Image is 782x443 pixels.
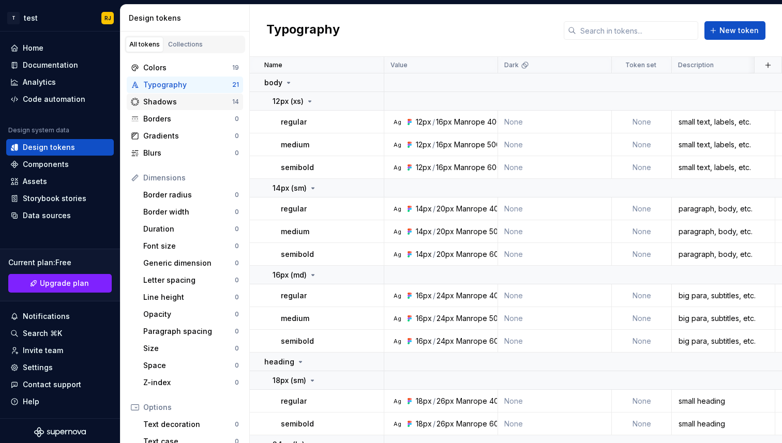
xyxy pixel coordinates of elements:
[489,313,503,324] div: 500
[139,374,243,391] a: Z-index0
[6,74,114,90] a: Analytics
[6,40,114,56] a: Home
[454,140,485,150] div: Manrope
[23,142,75,152] div: Design tokens
[433,249,435,259] div: /
[672,162,774,173] div: small text, labels, etc.
[127,59,243,76] a: Colors19
[281,313,309,324] p: medium
[23,43,43,53] div: Home
[235,344,239,353] div: 0
[143,402,239,413] div: Options
[672,336,774,346] div: big para, subtitles, etc.
[416,162,431,173] div: 12px
[273,96,304,106] p: 12px (xs)
[23,345,63,356] div: Invite team
[235,361,239,370] div: 0
[6,190,114,207] a: Storybook stories
[390,61,408,69] p: Value
[273,183,307,193] p: 14px (sm)
[456,419,487,429] div: Manrope
[143,131,235,141] div: Gradients
[235,149,239,157] div: 0
[139,238,243,254] a: Font size0
[6,308,114,325] button: Notifications
[416,226,432,237] div: 14px
[6,139,114,156] a: Design tokens
[23,77,56,87] div: Analytics
[433,226,435,237] div: /
[143,343,235,354] div: Size
[612,413,672,435] td: None
[672,249,774,259] div: paragraph, body, etc.
[489,226,503,237] div: 500
[281,226,309,237] p: medium
[281,117,307,127] p: regular
[672,396,774,406] div: small heading
[456,291,487,301] div: Manrope
[487,140,501,150] div: 500
[7,12,20,24] div: T
[416,313,432,324] div: 16px
[437,226,454,237] div: 20px
[143,173,239,183] div: Dimensions
[498,330,612,353] td: None
[393,292,401,300] div: Ag
[23,379,81,390] div: Contact support
[139,340,243,357] a: Size0
[498,284,612,307] td: None
[672,204,774,214] div: paragraph, body, etc.
[436,162,452,173] div: 16px
[456,396,487,406] div: Manrope
[416,396,432,406] div: 18px
[235,225,239,233] div: 0
[504,61,519,69] p: Dark
[672,291,774,301] div: big para, subtitles, etc.
[281,291,307,301] p: regular
[498,197,612,220] td: None
[168,40,203,49] div: Collections
[6,325,114,342] button: Search ⌘K
[281,204,307,214] p: regular
[23,328,62,339] div: Search ⌘K
[489,249,503,259] div: 600
[23,176,47,187] div: Assets
[127,111,243,127] a: Borders0
[704,21,765,40] button: New token
[416,140,431,150] div: 12px
[393,141,401,149] div: Ag
[139,306,243,323] a: Opacity0
[127,128,243,144] a: Gradients0
[393,250,401,258] div: Ag
[139,323,243,340] a: Paragraph spacing0
[143,97,232,107] div: Shadows
[498,133,612,156] td: None
[6,57,114,73] a: Documentation
[235,378,239,387] div: 0
[8,126,69,134] div: Design system data
[393,337,401,345] div: Ag
[489,336,503,346] div: 600
[612,156,672,179] td: None
[416,204,432,214] div: 14px
[6,91,114,108] a: Code automation
[456,204,487,214] div: Manrope
[235,310,239,318] div: 0
[498,156,612,179] td: None
[23,311,70,322] div: Notifications
[393,205,401,213] div: Ag
[437,313,454,324] div: 24px
[6,156,114,173] a: Components
[672,419,774,429] div: small heading
[143,114,235,124] div: Borders
[143,190,235,200] div: Border radius
[489,204,503,214] div: 400
[8,274,112,293] button: Upgrade plan
[264,61,282,69] p: Name
[416,249,432,259] div: 14px
[393,118,401,126] div: Ag
[6,376,114,393] button: Contact support
[235,276,239,284] div: 0
[24,13,38,23] div: test
[6,207,114,224] a: Data sources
